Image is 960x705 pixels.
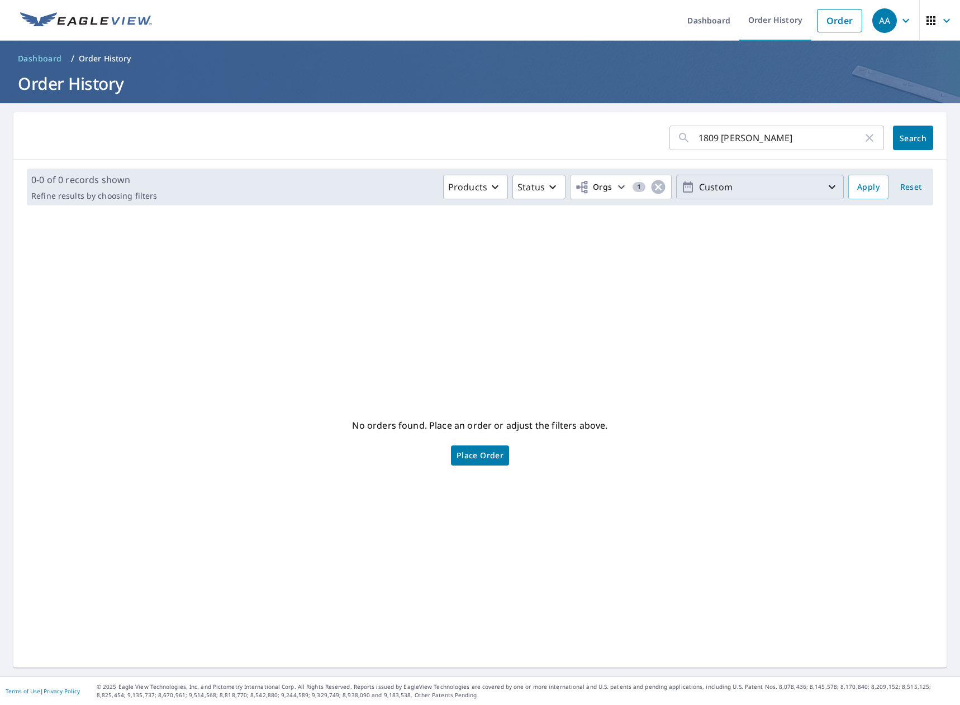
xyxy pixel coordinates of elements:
[13,50,947,68] nav: breadcrumb
[512,175,565,199] button: Status
[457,453,503,458] span: Place Order
[698,122,863,154] input: Address, Report #, Claim ID, etc.
[575,180,612,194] span: Orgs
[352,416,607,434] p: No orders found. Place an order or adjust the filters above.
[18,53,62,64] span: Dashboard
[6,688,80,694] p: |
[633,183,645,191] span: 1
[71,52,74,65] li: /
[13,72,947,95] h1: Order History
[448,180,487,194] p: Products
[31,173,157,186] p: 0-0 of 0 records shown
[79,53,131,64] p: Order History
[97,683,954,699] p: © 2025 Eagle View Technologies, Inc. and Pictometry International Corp. All Rights Reserved. Repo...
[676,175,844,199] button: Custom
[451,445,509,466] a: Place Order
[20,12,152,29] img: EV Logo
[817,9,862,32] a: Order
[13,50,66,68] a: Dashboard
[902,133,924,143] span: Search
[893,175,929,199] button: Reset
[857,180,880,194] span: Apply
[848,175,888,199] button: Apply
[6,687,40,695] a: Terms of Use
[695,178,825,197] p: Custom
[517,180,545,194] p: Status
[44,687,80,695] a: Privacy Policy
[31,191,157,201] p: Refine results by choosing filters
[570,175,672,199] button: Orgs1
[872,8,897,33] div: AA
[893,126,933,150] button: Search
[897,180,924,194] span: Reset
[443,175,508,199] button: Products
